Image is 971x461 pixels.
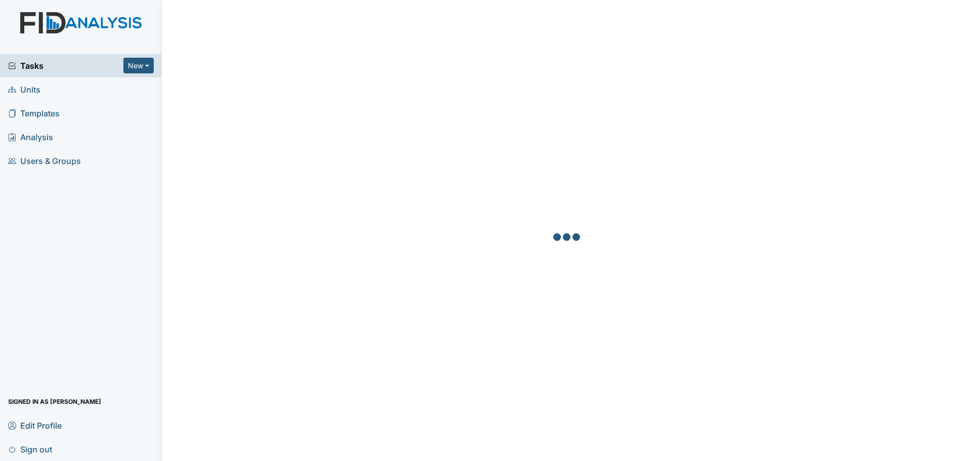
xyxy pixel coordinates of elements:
[8,153,81,169] span: Users & Groups
[8,60,123,72] a: Tasks
[8,105,60,121] span: Templates
[8,129,53,145] span: Analysis
[123,58,154,73] button: New
[8,81,40,97] span: Units
[8,441,52,457] span: Sign out
[8,417,62,433] span: Edit Profile
[8,394,101,409] span: Signed in as [PERSON_NAME]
